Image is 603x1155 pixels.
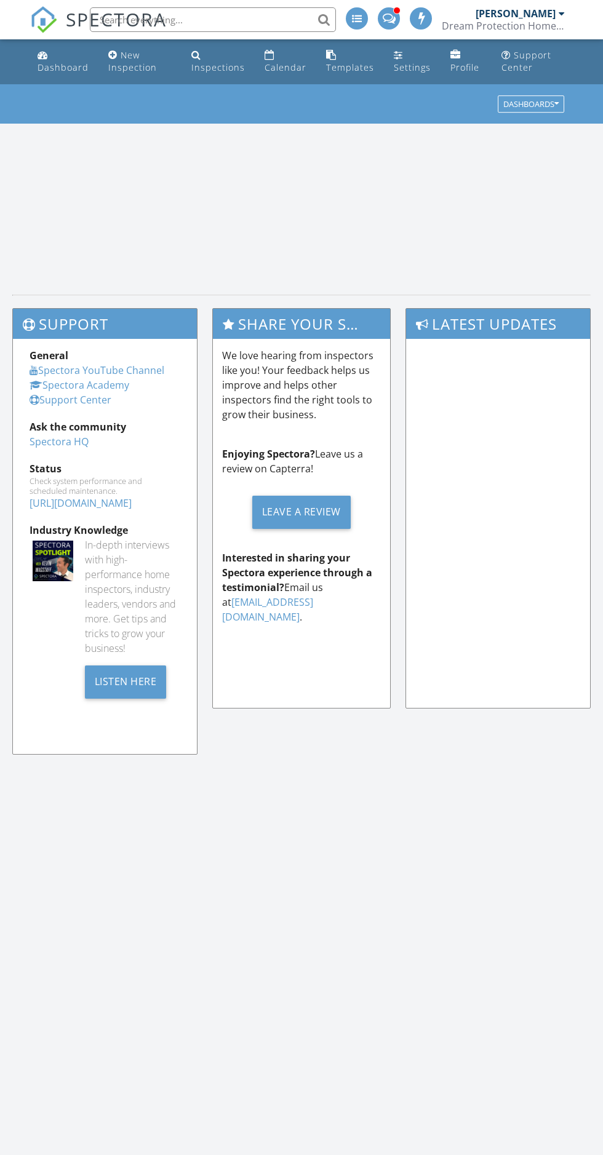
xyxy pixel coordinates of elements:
[222,550,380,624] p: Email us at .
[321,44,379,79] a: Templates
[30,6,57,33] img: The Best Home Inspection Software - Spectora
[501,49,551,73] div: Support Center
[33,541,73,581] img: Spectoraspolightmain
[103,44,177,79] a: New Inspection
[191,62,245,73] div: Inspections
[476,7,556,20] div: [PERSON_NAME]
[85,665,167,699] div: Listen Here
[222,595,313,624] a: [EMAIL_ADDRESS][DOMAIN_NAME]
[30,435,89,448] a: Spectora HQ
[445,44,487,79] a: Profile
[222,447,315,461] strong: Enjoying Spectora?
[260,44,311,79] a: Calendar
[30,461,180,476] div: Status
[38,62,89,73] div: Dashboard
[406,309,590,339] h3: Latest Updates
[30,476,180,496] div: Check system performance and scheduled maintenance.
[222,348,380,422] p: We love hearing from inspectors like you! Your feedback helps us improve and helps other inspecto...
[450,62,479,73] div: Profile
[498,96,564,113] button: Dashboards
[503,100,559,109] div: Dashboards
[30,363,164,377] a: Spectora YouTube Channel
[389,44,436,79] a: Settings
[442,20,565,32] div: Dream Protection Home Inspection LLC
[213,309,389,339] h3: Share Your Spectora Experience
[33,44,94,79] a: Dashboard
[85,674,167,688] a: Listen Here
[90,7,336,32] input: Search everything...
[222,447,380,476] p: Leave us a review on Capterra!
[66,6,167,32] span: SPECTORA
[108,49,157,73] div: New Inspection
[186,44,250,79] a: Inspections
[30,393,111,407] a: Support Center
[252,496,351,529] div: Leave a Review
[13,309,197,339] h3: Support
[326,62,374,73] div: Templates
[30,349,68,362] strong: General
[265,62,306,73] div: Calendar
[30,17,167,42] a: SPECTORA
[30,419,180,434] div: Ask the community
[394,62,431,73] div: Settings
[30,523,180,538] div: Industry Knowledge
[85,538,181,656] div: In-depth interviews with high-performance home inspectors, industry leaders, vendors and more. Ge...
[222,551,372,594] strong: Interested in sharing your Spectora experience through a testimonial?
[30,496,132,510] a: [URL][DOMAIN_NAME]
[497,44,570,79] a: Support Center
[222,486,380,538] a: Leave a Review
[30,378,129,392] a: Spectora Academy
